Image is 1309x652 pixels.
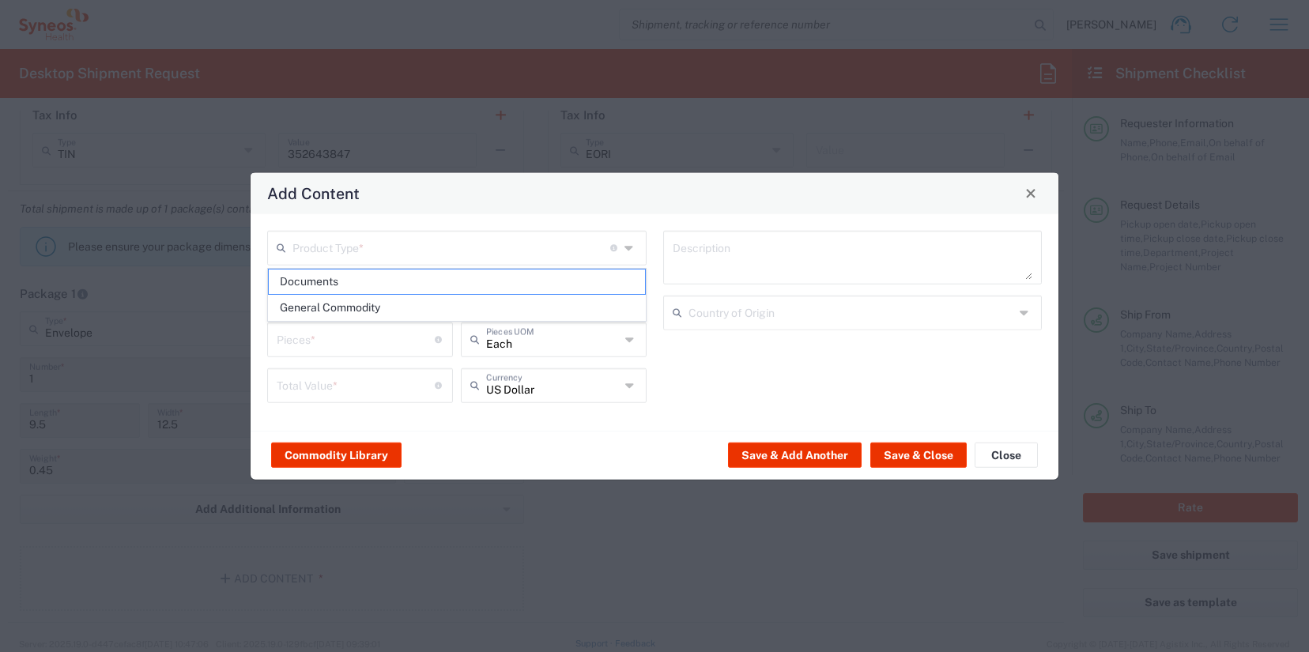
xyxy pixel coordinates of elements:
[870,443,967,468] button: Save & Close
[1020,182,1042,204] button: Close
[271,443,402,468] button: Commodity Library
[269,269,645,294] span: Documents
[975,443,1038,468] button: Close
[267,182,360,205] h4: Add Content
[728,443,862,468] button: Save & Add Another
[269,296,645,320] span: General Commodity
